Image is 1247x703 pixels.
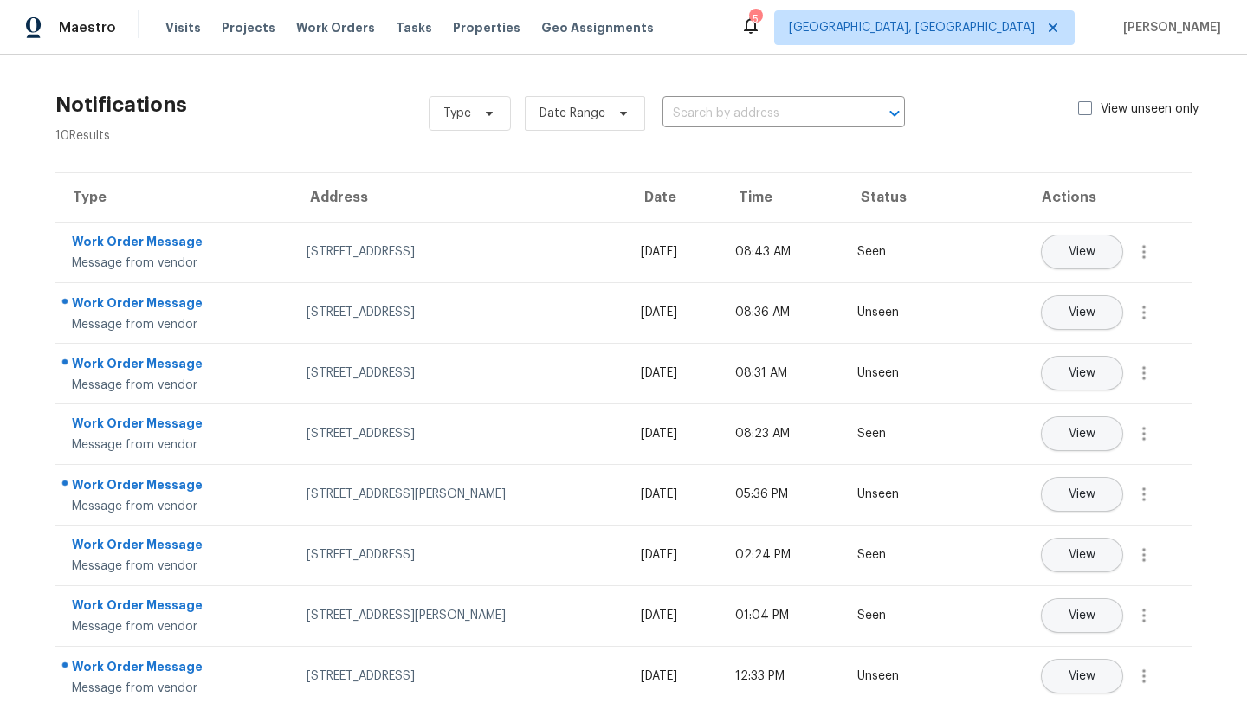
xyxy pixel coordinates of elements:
[72,355,279,377] div: Work Order Message
[1069,428,1095,441] span: View
[857,486,932,503] div: Unseen
[857,304,932,321] div: Unseen
[72,436,279,454] div: Message from vendor
[641,668,707,685] div: [DATE]
[1041,598,1123,633] button: View
[882,101,907,126] button: Open
[735,425,830,442] div: 08:23 AM
[1041,295,1123,330] button: View
[72,294,279,316] div: Work Order Message
[721,173,843,222] th: Time
[72,415,279,436] div: Work Order Message
[307,243,613,261] div: [STREET_ADDRESS]
[72,316,279,333] div: Message from vendor
[749,10,761,28] div: 5
[55,96,187,113] h2: Notifications
[1069,488,1095,501] span: View
[641,486,707,503] div: [DATE]
[1041,538,1123,572] button: View
[165,19,201,36] span: Visits
[735,546,830,564] div: 02:24 PM
[59,19,116,36] span: Maestro
[307,364,613,382] div: [STREET_ADDRESS]
[735,243,830,261] div: 08:43 AM
[735,607,830,624] div: 01:04 PM
[296,19,375,36] span: Work Orders
[72,597,279,618] div: Work Order Message
[1069,670,1095,683] span: View
[72,377,279,394] div: Message from vendor
[222,19,275,36] span: Projects
[857,546,932,564] div: Seen
[1069,609,1095,622] span: View
[55,173,293,222] th: Type
[641,364,707,382] div: [DATE]
[946,173,1192,222] th: Actions
[1116,19,1221,36] span: [PERSON_NAME]
[540,105,605,122] span: Date Range
[735,486,830,503] div: 05:36 PM
[307,486,613,503] div: [STREET_ADDRESS][PERSON_NAME]
[627,173,721,222] th: Date
[72,680,279,697] div: Message from vendor
[307,668,613,685] div: [STREET_ADDRESS]
[72,536,279,558] div: Work Order Message
[735,668,830,685] div: 12:33 PM
[1041,659,1123,693] button: View
[453,19,520,36] span: Properties
[396,22,432,34] span: Tasks
[662,100,856,127] input: Search by address
[857,243,932,261] div: Seen
[307,304,613,321] div: [STREET_ADDRESS]
[1041,356,1123,390] button: View
[843,173,946,222] th: Status
[1069,549,1095,562] span: View
[72,255,279,272] div: Message from vendor
[641,243,707,261] div: [DATE]
[72,558,279,575] div: Message from vendor
[1069,306,1095,319] span: View
[857,364,932,382] div: Unseen
[641,546,707,564] div: [DATE]
[857,668,932,685] div: Unseen
[293,173,627,222] th: Address
[1041,235,1123,269] button: View
[541,19,654,36] span: Geo Assignments
[72,498,279,515] div: Message from vendor
[307,425,613,442] div: [STREET_ADDRESS]
[443,105,471,122] span: Type
[1078,100,1219,118] label: View unseen only
[641,607,707,624] div: [DATE]
[735,364,830,382] div: 08:31 AM
[641,304,707,321] div: [DATE]
[72,233,279,255] div: Work Order Message
[857,607,932,624] div: Seen
[72,658,279,680] div: Work Order Message
[307,546,613,564] div: [STREET_ADDRESS]
[857,425,932,442] div: Seen
[72,618,279,635] div: Message from vendor
[1069,246,1095,259] span: View
[55,127,187,145] div: 10 Results
[1041,416,1123,451] button: View
[641,425,707,442] div: [DATE]
[72,476,279,498] div: Work Order Message
[735,304,830,321] div: 08:36 AM
[307,607,613,624] div: [STREET_ADDRESS][PERSON_NAME]
[1041,477,1123,512] button: View
[1069,367,1095,380] span: View
[789,19,1035,36] span: [GEOGRAPHIC_DATA], [GEOGRAPHIC_DATA]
